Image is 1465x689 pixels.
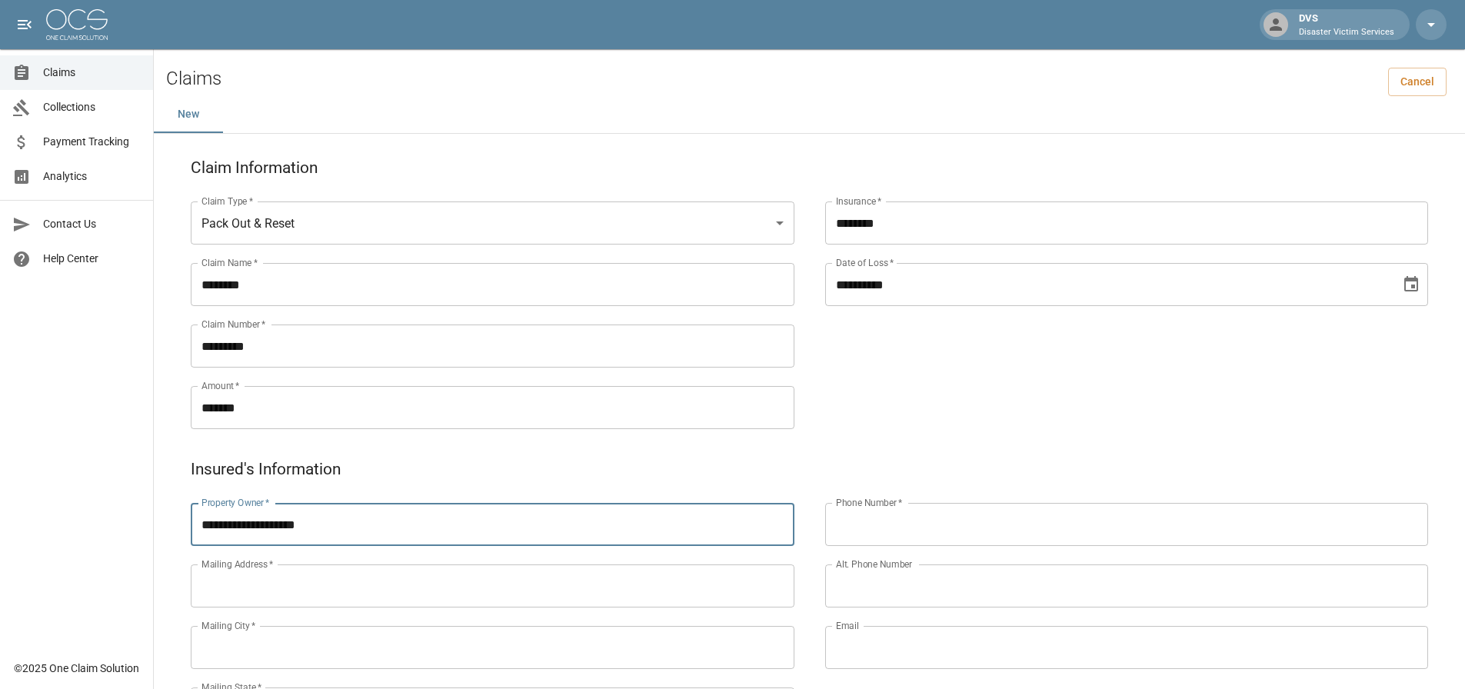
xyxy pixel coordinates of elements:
label: Amount [201,379,240,392]
span: Help Center [43,251,141,267]
a: Cancel [1388,68,1447,96]
label: Phone Number [836,496,902,509]
button: Choose date, selected date is Sep 1, 2025 [1396,269,1427,300]
label: Claim Number [201,318,265,331]
button: open drawer [9,9,40,40]
span: Payment Tracking [43,134,141,150]
label: Date of Loss [836,256,894,269]
label: Insurance [836,195,881,208]
div: DVS [1293,11,1400,38]
div: Pack Out & Reset [191,201,794,245]
div: © 2025 One Claim Solution [14,661,139,676]
span: Contact Us [43,216,141,232]
label: Claim Name [201,256,258,269]
label: Property Owner [201,496,270,509]
label: Mailing City [201,619,256,632]
div: dynamic tabs [154,96,1465,133]
img: ocs-logo-white-transparent.png [46,9,108,40]
label: Email [836,619,859,632]
span: Claims [43,65,141,81]
span: Collections [43,99,141,115]
p: Disaster Victim Services [1299,26,1394,39]
span: Analytics [43,168,141,185]
h2: Claims [166,68,221,90]
button: New [154,96,223,133]
label: Alt. Phone Number [836,558,912,571]
label: Claim Type [201,195,253,208]
label: Mailing Address [201,558,273,571]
